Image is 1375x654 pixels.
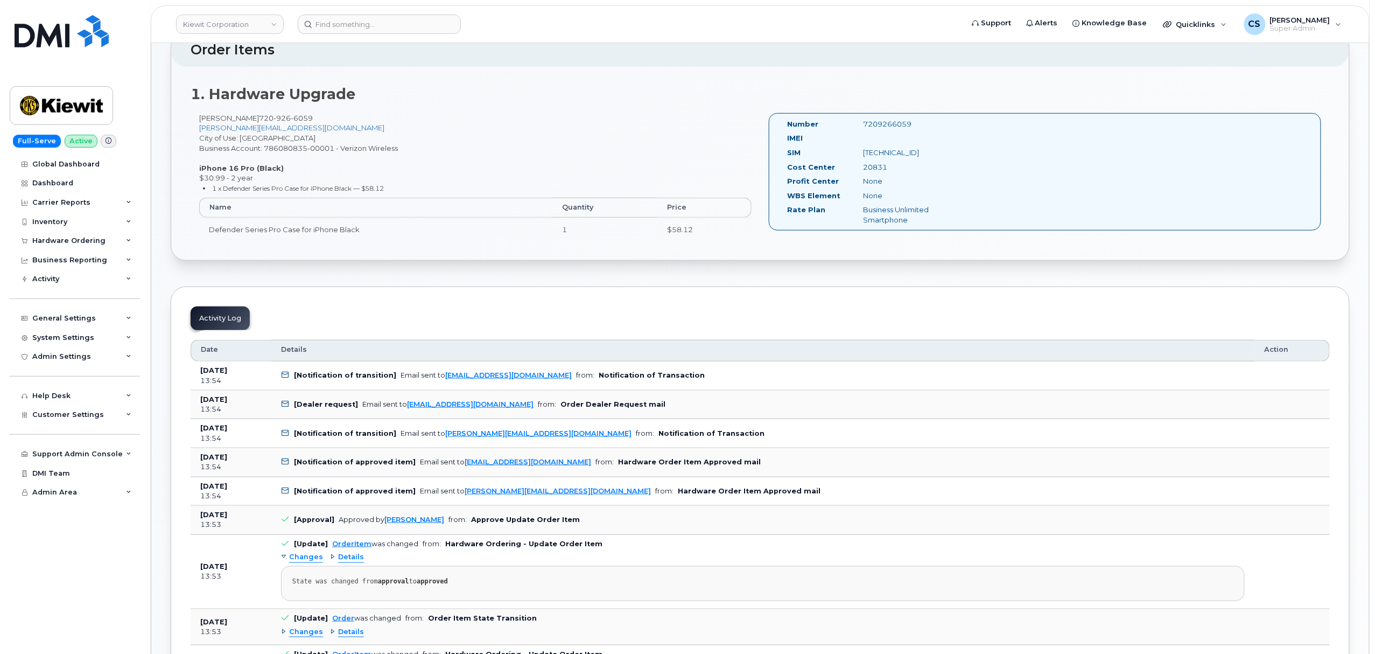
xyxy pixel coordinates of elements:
div: 13:54 [200,376,262,386]
label: Rate Plan [787,205,825,215]
a: Knowledge Base [1065,12,1155,34]
span: Details [338,552,364,562]
a: Alerts [1019,12,1065,34]
b: Hardware Order Item Approved mail [618,458,761,466]
div: 13:54 [200,434,262,443]
div: Email sent to [401,429,632,437]
a: [PERSON_NAME][EMAIL_ADDRESS][DOMAIN_NAME] [445,429,632,437]
th: Quantity [552,198,657,217]
span: Alerts [1035,18,1058,29]
span: Knowledge Base [1082,18,1147,29]
label: Profit Center [787,176,839,186]
div: 13:53 [200,627,262,637]
span: from: [538,400,556,408]
td: Defender Series Pro Case for iPhone Black [199,218,552,241]
b: Order Dealer Request mail [560,400,665,408]
input: Find something... [298,15,461,34]
td: $58.12 [658,218,752,241]
b: [Notification of approved item] [294,458,416,466]
th: Name [199,198,552,217]
b: [DATE] [200,482,227,490]
div: [TECHNICAL_ID] [855,148,962,158]
label: Cost Center [787,162,835,172]
div: Email sent to [420,487,651,495]
th: Action [1254,340,1330,361]
b: [DATE] [200,424,227,432]
div: 13:53 [200,520,262,530]
span: Changes [289,627,323,637]
b: [DATE] [200,366,227,374]
b: [DATE] [200,618,227,626]
a: [PERSON_NAME] [384,516,444,524]
b: [Notification of approved item] [294,487,416,495]
div: Quicklinks [1156,13,1234,35]
a: OrderItem [332,540,371,548]
div: Chris Smith [1237,13,1349,35]
iframe: Messenger Launcher [1328,607,1367,646]
span: Super Admin [1270,24,1330,33]
small: 1 x Defender Series Pro Case for iPhone Black — $58.12 [213,184,384,192]
div: was changed [332,540,418,548]
strong: approved [417,578,448,585]
a: [PERSON_NAME][EMAIL_ADDRESS][DOMAIN_NAME] [465,487,651,495]
div: None [855,176,962,186]
div: was changed [332,614,401,622]
span: from: [405,614,424,622]
label: WBS Element [787,191,840,201]
div: 13:54 [200,405,262,414]
a: Support [964,12,1019,34]
a: [EMAIL_ADDRESS][DOMAIN_NAME] [407,400,534,408]
b: [DATE] [200,395,227,403]
strong: 1. Hardware Upgrade [191,85,355,103]
b: Order Item State Transition [428,614,537,622]
b: Notification of Transaction [658,429,764,437]
div: 13:53 [200,572,262,581]
th: Price [658,198,752,217]
span: from: [636,429,654,437]
span: Quicklinks [1176,20,1216,29]
span: from: [595,458,614,466]
div: 13:54 [200,491,262,501]
span: from: [423,540,441,548]
span: Date [201,345,218,354]
strong: iPhone 16 Pro (Black) [199,164,284,172]
div: 13:54 [200,462,262,472]
a: [PERSON_NAME][EMAIL_ADDRESS][DOMAIN_NAME] [199,123,384,132]
a: [EMAIL_ADDRESS][DOMAIN_NAME] [465,458,591,466]
span: from: [655,487,674,495]
b: [DATE] [200,453,227,461]
span: Details [281,345,307,354]
b: [Notification of transition] [294,429,396,437]
div: Email sent to [401,371,572,379]
b: [Update] [294,614,328,622]
b: Notification of Transaction [599,371,705,379]
a: Kiewit Corporation [176,15,284,34]
b: [Approval] [294,516,334,524]
div: None [855,191,962,201]
span: from: [448,516,467,524]
b: Hardware Ordering - Update Order Item [445,540,602,548]
label: IMEI [787,133,803,143]
b: [DATE] [200,511,227,519]
span: Changes [289,552,323,562]
strong: approval [378,578,409,585]
div: 7209266059 [855,119,962,129]
div: Business Unlimited Smartphone [855,205,962,225]
b: Hardware Order Item Approved mail [678,487,820,495]
div: [PERSON_NAME] City of Use: [GEOGRAPHIC_DATA] Business Account: 786080835-00001 - Verizon Wireless... [191,113,760,251]
a: Order [332,614,354,622]
b: [Notification of transition] [294,371,396,379]
span: 720 [259,114,313,122]
h2: Order Items [191,43,1330,58]
b: [Dealer request] [294,400,358,408]
span: Support [981,18,1011,29]
a: [EMAIL_ADDRESS][DOMAIN_NAME] [445,371,572,379]
label: SIM [787,148,801,158]
span: from: [576,371,594,379]
span: Details [338,627,364,637]
b: Approve Update Order Item [471,516,580,524]
div: Email sent to [420,458,591,466]
label: Number [787,119,818,129]
div: State was changed from to [292,578,1233,586]
div: 20831 [855,162,962,172]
